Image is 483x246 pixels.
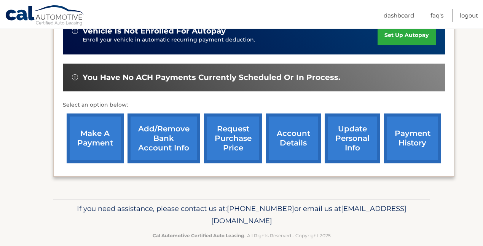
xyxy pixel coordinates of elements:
[58,232,425,240] p: - All Rights Reserved - Copyright 2025
[384,113,441,163] a: payment history
[460,9,478,22] a: Logout
[63,101,445,110] p: Select an option below:
[83,26,226,36] span: vehicle is not enrolled for autopay
[325,113,380,163] a: update personal info
[378,25,435,45] a: set up autopay
[83,36,378,44] p: Enroll your vehicle in automatic recurring payment deduction.
[266,113,321,163] a: account details
[72,28,78,34] img: alert-white.svg
[58,203,425,227] p: If you need assistance, please contact us at: or email us at
[227,204,294,213] span: [PHONE_NUMBER]
[153,233,244,238] strong: Cal Automotive Certified Auto Leasing
[128,113,200,163] a: Add/Remove bank account info
[72,74,78,80] img: alert-white.svg
[5,5,85,27] a: Cal Automotive
[384,9,414,22] a: Dashboard
[430,9,443,22] a: FAQ's
[67,113,124,163] a: make a payment
[204,113,262,163] a: request purchase price
[83,73,340,82] span: You have no ACH payments currently scheduled or in process.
